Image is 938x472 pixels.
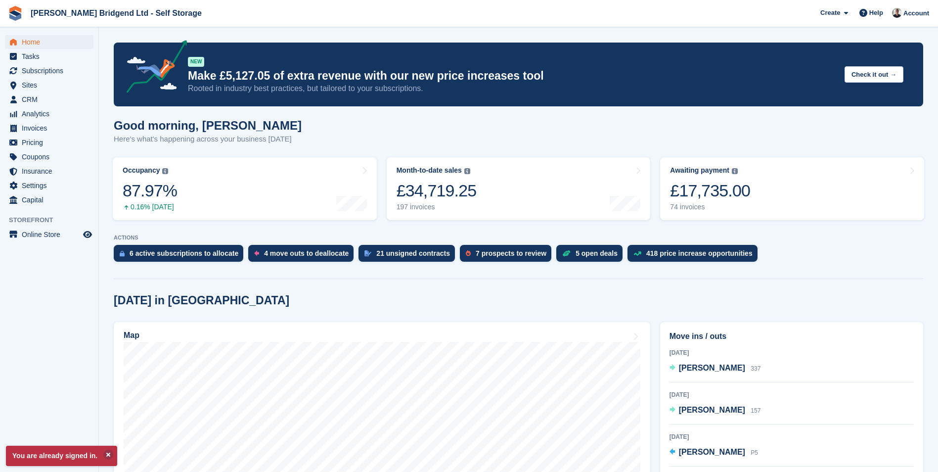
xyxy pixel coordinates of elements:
span: CRM [22,93,81,106]
div: 4 move outs to deallocate [264,249,349,257]
h2: Move ins / outs [670,330,914,342]
a: Awaiting payment £17,735.00 74 invoices [660,157,924,220]
a: 4 move outs to deallocate [248,245,358,267]
div: Month-to-date sales [397,166,462,175]
a: menu [5,78,93,92]
a: 6 active subscriptions to allocate [114,245,248,267]
a: 21 unsigned contracts [358,245,460,267]
p: Rooted in industry best practices, but tailored to your subscriptions. [188,83,837,94]
img: price_increase_opportunities-93ffe204e8149a01c8c9dc8f82e8f89637d9d84a8eef4429ea346261dce0b2c0.svg [633,251,641,256]
a: menu [5,121,93,135]
a: 5 open deals [556,245,627,267]
img: icon-info-grey-7440780725fd019a000dd9b08b2336e03edf1995a4989e88bcd33f0948082b44.svg [732,168,738,174]
p: You are already signed in. [6,446,117,466]
h2: [DATE] in [GEOGRAPHIC_DATA] [114,294,289,307]
div: Awaiting payment [670,166,729,175]
span: Sites [22,78,81,92]
p: Make £5,127.05 of extra revenue with our new price increases tool [188,69,837,83]
span: Online Store [22,228,81,241]
div: Occupancy [123,166,160,175]
div: [DATE] [670,348,914,357]
img: move_outs_to_deallocate_icon-f764333ba52eb49d3ac5e1228854f67142a1ed5810a6f6cc68b1a99e826820c5.svg [254,250,259,256]
a: menu [5,150,93,164]
img: icon-info-grey-7440780725fd019a000dd9b08b2336e03edf1995a4989e88bcd33f0948082b44.svg [464,168,470,174]
span: 157 [751,407,760,414]
img: contract_signature_icon-13c848040528278c33f63329250d36e43548de30e8caae1d1a13099fd9432cc5.svg [364,250,371,256]
button: Check it out → [845,66,903,83]
a: menu [5,179,93,192]
p: Here's what's happening across your business [DATE] [114,134,302,145]
div: 418 price increase opportunities [646,249,753,257]
span: Invoices [22,121,81,135]
a: [PERSON_NAME] Bridgend Ltd - Self Storage [27,5,206,21]
span: P5 [751,449,758,456]
a: menu [5,93,93,106]
div: 0.16% [DATE] [123,203,177,211]
div: 6 active subscriptions to allocate [130,249,238,257]
a: [PERSON_NAME] 157 [670,404,761,417]
div: £34,719.25 [397,181,477,201]
div: NEW [188,57,204,67]
span: Help [869,8,883,18]
div: 5 open deals [576,249,618,257]
span: Tasks [22,49,81,63]
span: Pricing [22,136,81,149]
a: Occupancy 87.97% 0.16% [DATE] [113,157,377,220]
div: 7 prospects to review [476,249,546,257]
div: [DATE] [670,390,914,399]
span: Capital [22,193,81,207]
span: Create [820,8,840,18]
img: stora-icon-8386f47178a22dfd0bd8f6a31ec36ba5ce8667c1dd55bd0f319d3a0aa187defe.svg [8,6,23,21]
h2: Map [124,331,139,340]
p: ACTIONS [114,235,923,241]
img: icon-info-grey-7440780725fd019a000dd9b08b2336e03edf1995a4989e88bcd33f0948082b44.svg [162,168,168,174]
span: [PERSON_NAME] [679,448,745,456]
span: Insurance [22,164,81,178]
div: 74 invoices [670,203,750,211]
span: Analytics [22,107,81,121]
div: 197 invoices [397,203,477,211]
a: menu [5,49,93,63]
a: menu [5,193,93,207]
span: [PERSON_NAME] [679,364,745,372]
img: deal-1b604bf984904fb50ccaf53a9ad4b4a5d6e5aea283cecdc64d6e3604feb123c2.svg [562,250,571,257]
img: prospect-51fa495bee0391a8d652442698ab0144808aea92771e9ea1ae160a38d050c398.svg [466,250,471,256]
img: active_subscription_to_allocate_icon-d502201f5373d7db506a760aba3b589e785aa758c864c3986d89f69b8ff3... [120,250,125,257]
a: menu [5,107,93,121]
span: Subscriptions [22,64,81,78]
span: 337 [751,365,760,372]
div: 87.97% [123,181,177,201]
span: Storefront [9,215,98,225]
span: Settings [22,179,81,192]
a: 418 price increase opportunities [627,245,762,267]
span: Coupons [22,150,81,164]
a: Preview store [82,229,93,240]
img: Rhys Jones [892,8,902,18]
img: price-adjustments-announcement-icon-8257ccfd72463d97f412b2fc003d46551f7dbcb40ab6d574587a9cd5c0d94... [118,40,187,96]
div: [DATE] [670,432,914,441]
a: menu [5,35,93,49]
span: [PERSON_NAME] [679,406,745,414]
span: Home [22,35,81,49]
a: [PERSON_NAME] 337 [670,362,761,375]
a: menu [5,164,93,178]
a: menu [5,64,93,78]
a: 7 prospects to review [460,245,556,267]
a: menu [5,136,93,149]
div: £17,735.00 [670,181,750,201]
h1: Good morning, [PERSON_NAME] [114,119,302,132]
div: 21 unsigned contracts [376,249,450,257]
a: Month-to-date sales £34,719.25 197 invoices [387,157,651,220]
a: menu [5,228,93,241]
a: [PERSON_NAME] P5 [670,446,758,459]
span: Account [903,8,929,18]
